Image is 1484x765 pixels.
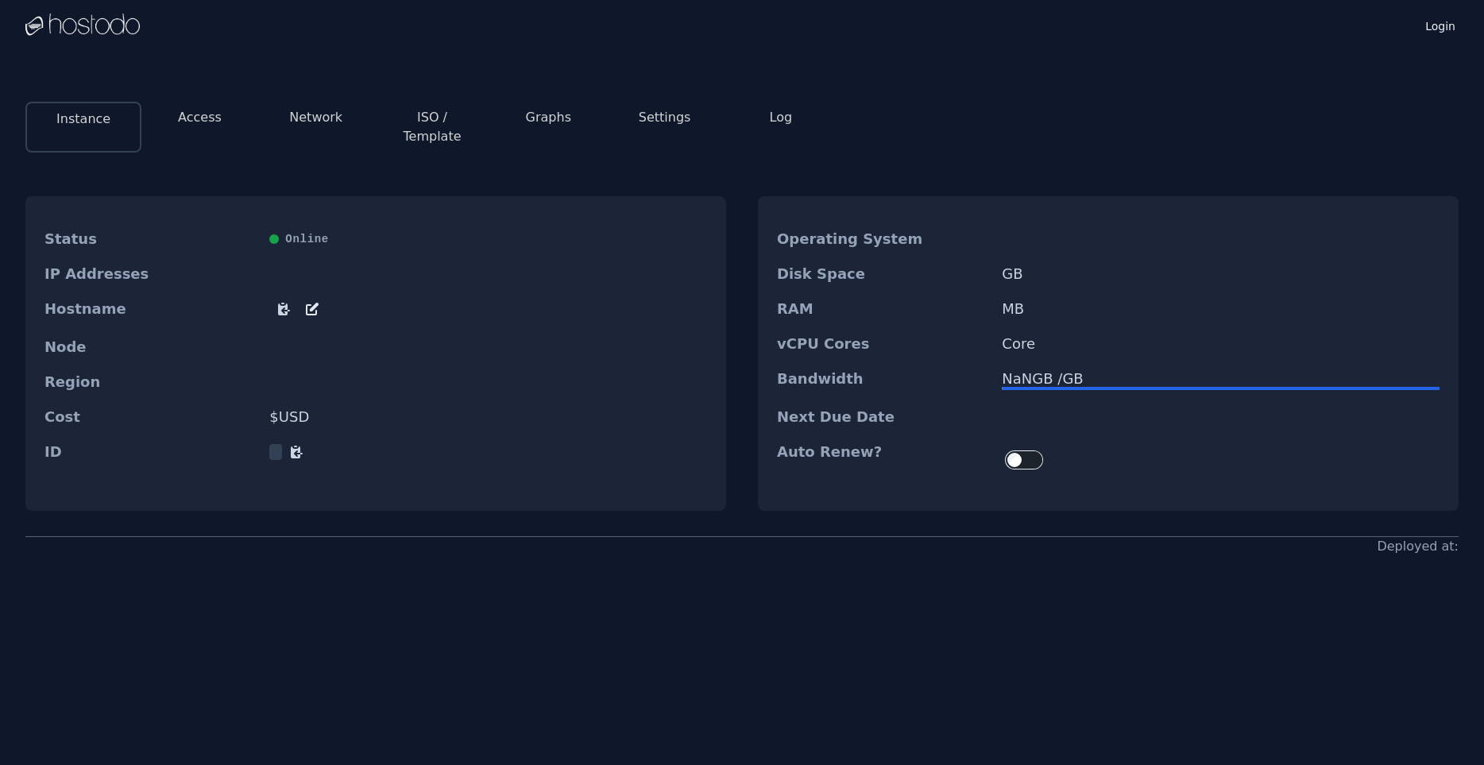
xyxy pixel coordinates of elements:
button: Instance [56,110,110,129]
div: NaN GB / GB [1002,371,1440,387]
button: Access [178,108,222,127]
dt: Bandwidth [777,371,989,390]
dd: GB [1002,266,1440,282]
dt: vCPU Cores [777,336,989,352]
dt: IP Addresses [44,266,257,282]
dt: Node [44,339,257,355]
button: Log [770,108,793,127]
div: Online [269,231,707,247]
dt: ID [44,444,257,460]
dt: Region [44,374,257,390]
dd: Core [1002,336,1440,352]
a: Login [1422,15,1459,34]
button: Graphs [526,108,571,127]
dt: Operating System [777,231,989,247]
dt: Next Due Date [777,409,989,425]
dt: RAM [777,301,989,317]
button: Network [289,108,342,127]
button: ISO / Template [387,108,477,146]
dd: MB [1002,301,1440,317]
dt: Auto Renew? [777,444,989,476]
img: Logo [25,14,140,37]
dt: Disk Space [777,266,989,282]
dt: Status [44,231,257,247]
dt: Hostname [44,301,257,320]
dt: Cost [44,409,257,425]
dd: $ USD [269,409,707,425]
div: Deployed at: [1377,537,1459,556]
button: Settings [639,108,691,127]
